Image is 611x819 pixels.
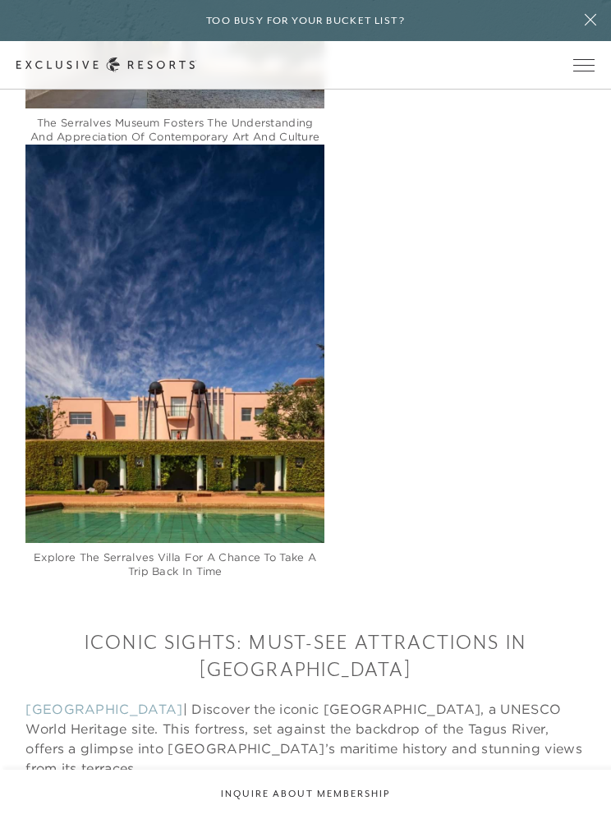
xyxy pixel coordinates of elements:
[25,699,586,778] p: | Discover the iconic [GEOGRAPHIC_DATA], a UNESCO World Heritage site. This fortress, set against...
[535,743,611,819] iframe: Qualified Messenger
[25,701,182,717] a: [GEOGRAPHIC_DATA]
[25,108,324,145] figcaption: The Serralves Museum fosters the understanding and appreciation of contemporary art and culture
[206,13,405,29] h6: Too busy for your bucket list?
[25,628,586,683] h3: Iconic Sights: Must-See Attractions in [GEOGRAPHIC_DATA]
[573,59,595,71] button: Open navigation
[25,543,324,579] figcaption: Explore the Serralves Villa for a chance to take a trip back in time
